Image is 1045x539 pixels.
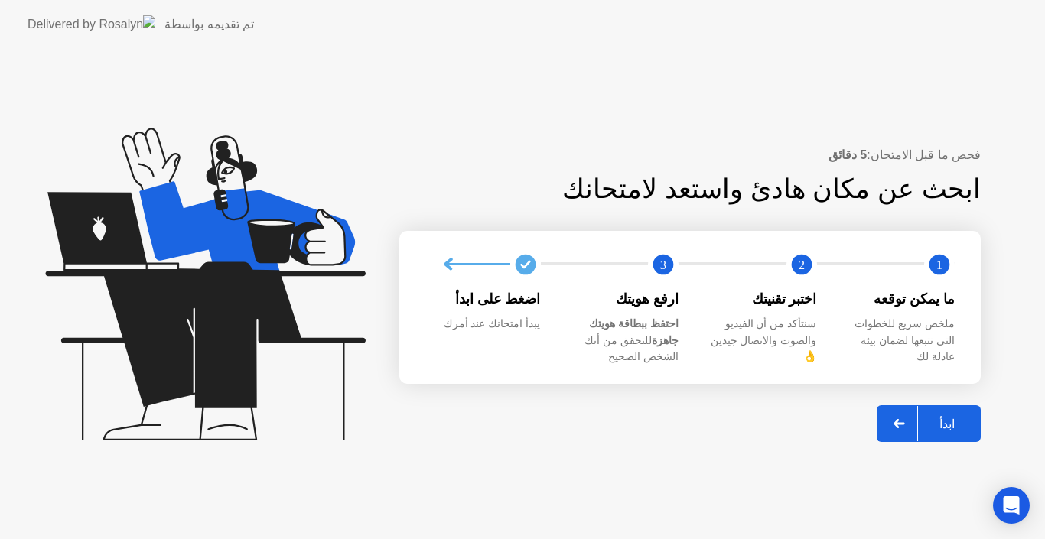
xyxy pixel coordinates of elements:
[877,405,981,442] button: ابدأ
[28,15,155,33] img: Delivered by Rosalyn
[703,316,817,365] div: سنتأكد من أن الفيديو والصوت والاتصال جيدين 👌
[427,316,541,333] div: يبدأ امتحانك عند أمرك
[842,289,955,309] div: ما يمكن توقعه
[399,146,981,164] div: فحص ما قبل الامتحان:
[829,148,867,161] b: 5 دقائق
[164,15,254,34] div: تم تقديمه بواسطة
[589,317,679,346] b: احتفظ ببطاقة هويتك جاهزة
[703,289,817,309] div: اختبر تقنيتك
[936,257,942,271] text: 1
[442,169,982,209] div: ابحث عن مكان هادئ واستعد لامتحانك
[565,289,679,309] div: ارفع هويتك
[798,257,804,271] text: 2
[565,316,679,365] div: للتحقق من أنك الشخص الصحيح
[660,257,666,271] text: 3
[427,289,541,309] div: اضغط على ابدأ
[842,316,955,365] div: ملخص سريع للخطوات التي نتبعها لضمان بيئة عادلة لك
[918,417,976,431] div: ابدأ
[993,487,1030,524] div: Open Intercom Messenger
